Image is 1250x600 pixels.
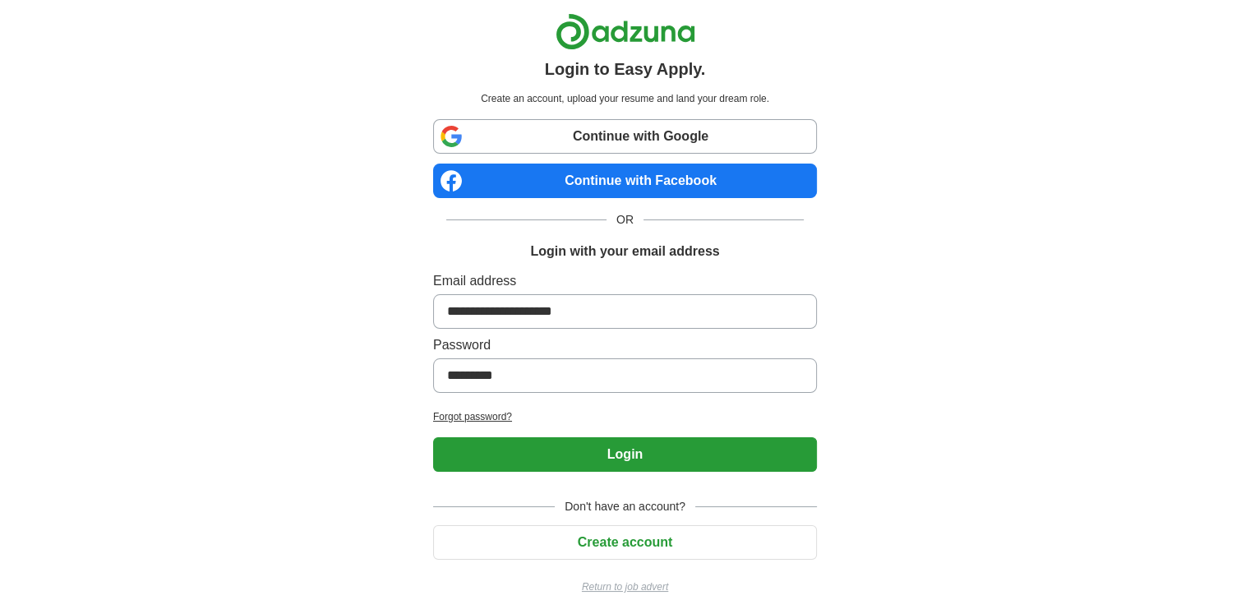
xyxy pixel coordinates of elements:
[433,409,817,424] a: Forgot password?
[433,164,817,198] a: Continue with Facebook
[433,525,817,560] button: Create account
[607,211,643,228] span: OR
[433,437,817,472] button: Login
[433,535,817,549] a: Create account
[556,13,695,50] img: Adzuna logo
[555,498,695,515] span: Don't have an account?
[436,91,814,106] p: Create an account, upload your resume and land your dream role.
[433,579,817,594] a: Return to job advert
[530,242,719,261] h1: Login with your email address
[433,119,817,154] a: Continue with Google
[545,57,706,81] h1: Login to Easy Apply.
[433,335,817,355] label: Password
[433,271,817,291] label: Email address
